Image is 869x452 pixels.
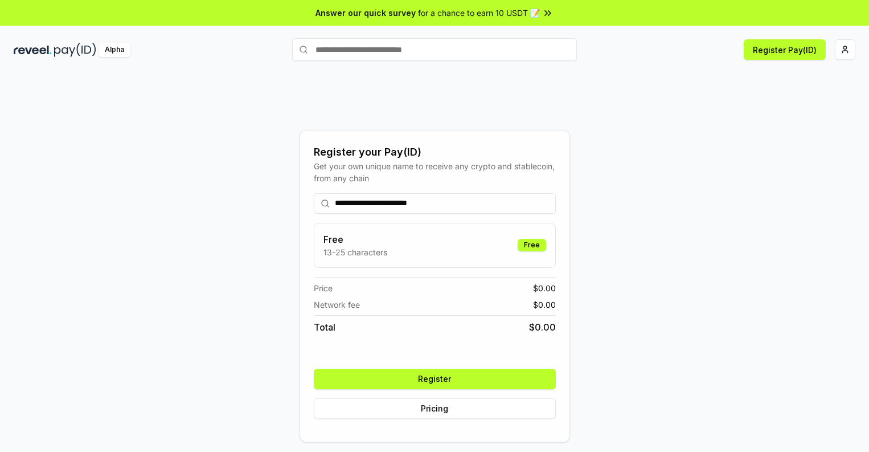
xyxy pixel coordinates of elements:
[533,282,556,294] span: $ 0.00
[529,320,556,334] span: $ 0.00
[314,282,333,294] span: Price
[54,43,96,57] img: pay_id
[314,369,556,389] button: Register
[99,43,130,57] div: Alpha
[314,320,335,334] span: Total
[533,299,556,311] span: $ 0.00
[418,7,540,19] span: for a chance to earn 10 USDT 📝
[744,39,826,60] button: Register Pay(ID)
[14,43,52,57] img: reveel_dark
[314,160,556,184] div: Get your own unique name to receive any crypto and stablecoin, from any chain
[314,398,556,419] button: Pricing
[323,246,387,258] p: 13-25 characters
[314,144,556,160] div: Register your Pay(ID)
[314,299,360,311] span: Network fee
[315,7,416,19] span: Answer our quick survey
[323,233,387,246] h3: Free
[518,239,546,251] div: Free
